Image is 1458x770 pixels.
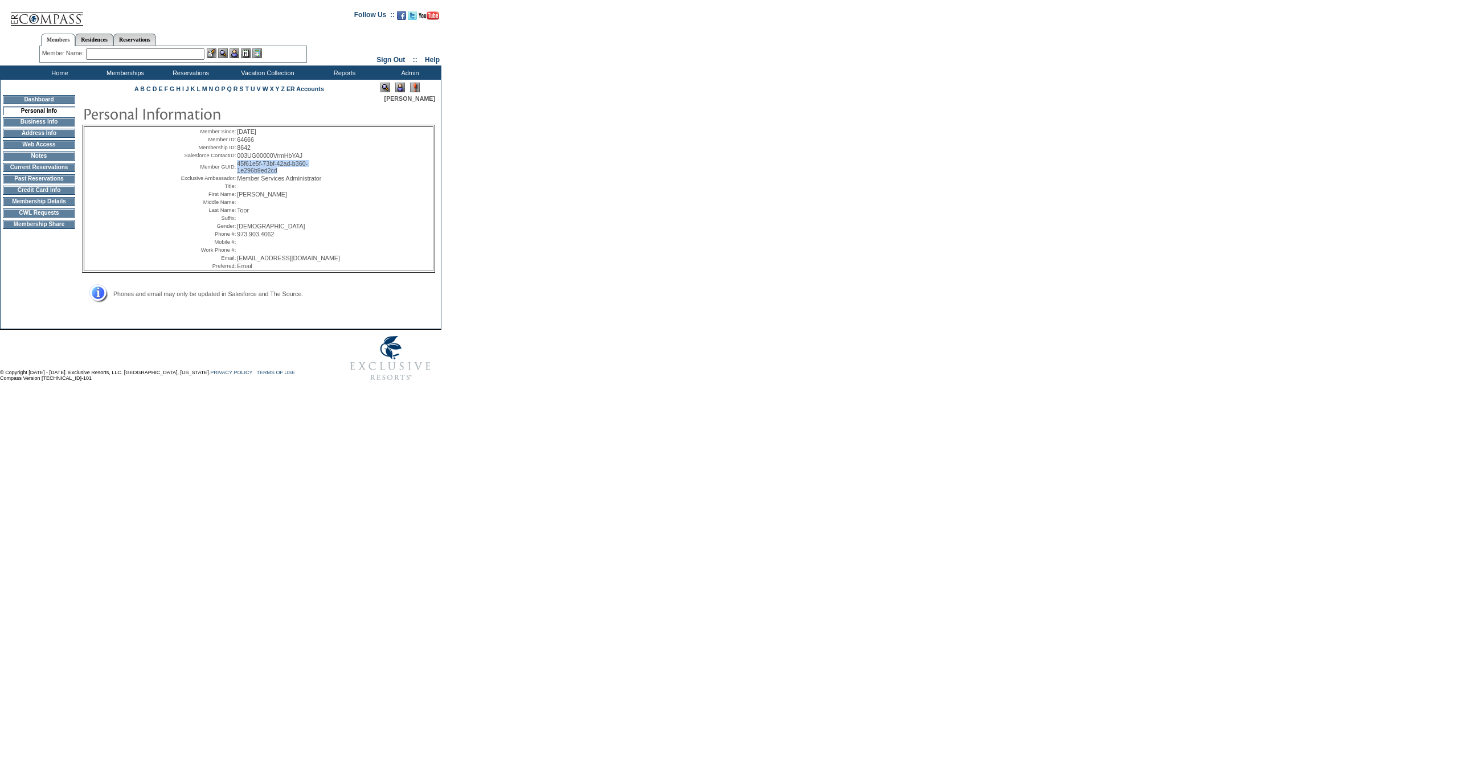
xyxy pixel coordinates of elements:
img: View [218,48,228,58]
td: Membership Share [3,220,75,229]
td: Address Info [3,129,75,138]
span: :: [413,56,417,64]
td: Member GUID: [174,160,236,174]
span: [DEMOGRAPHIC_DATA] [237,223,305,230]
a: N [209,85,214,92]
a: Reservations [113,34,156,46]
a: S [239,85,243,92]
a: Z [281,85,285,92]
td: Credit Card Info [3,186,75,195]
span: Toor [237,207,249,214]
td: Notes [3,151,75,161]
a: Residences [75,34,113,46]
span: 003UG00000VrmHbYAJ [237,152,302,159]
a: V [257,85,261,92]
a: Y [276,85,280,92]
a: O [215,85,219,92]
span: 45f61e5f-73bf-42ad-b360-1e296b9ed2cd [237,160,308,174]
span: 8642 [237,144,251,151]
td: First Name: [174,191,236,198]
td: Salesforce ContactID: [174,152,236,159]
a: Q [227,85,231,92]
img: Compass Home [10,3,84,26]
td: Phone #: [174,231,236,237]
a: Follow us on Twitter [408,14,417,21]
span: Email [237,263,252,269]
td: Work Phone #: [174,247,236,253]
a: K [191,85,195,92]
td: Suffix: [174,215,236,222]
td: Admin [376,65,441,80]
td: Last Name: [174,207,236,214]
td: Current Reservations [3,163,75,172]
td: Middle Name: [174,199,236,206]
span: Phones and email may only be updated in Salesforce and The Source. [113,290,303,297]
td: Title: [174,183,236,190]
a: P [221,85,225,92]
td: Member ID: [174,136,236,143]
td: Member Since: [174,128,236,135]
img: Impersonate [395,83,405,92]
a: T [245,85,249,92]
td: Vacation Collection [222,65,310,80]
td: Mobile #: [174,239,236,245]
a: Sign Out [376,56,405,64]
a: I [182,85,184,92]
td: Membership Details [3,197,75,206]
td: Gender: [174,223,236,230]
a: M [202,85,207,92]
img: Follow us on Twitter [408,11,417,20]
td: Dashboard [3,95,75,104]
img: Subscribe to our YouTube Channel [419,11,439,20]
img: Log Concern/Member Elevation [410,83,420,92]
a: W [263,85,268,92]
img: Exclusive Resorts [339,330,441,387]
img: pgTtlPersonalInfo.gif [83,102,310,125]
td: Business Info [3,117,75,126]
a: PRIVACY POLICY [210,370,252,375]
a: ER Accounts [286,85,324,92]
a: D [153,85,157,92]
a: TERMS OF USE [257,370,296,375]
a: A [134,85,138,92]
td: Personal Info [3,107,75,115]
td: Reports [310,65,376,80]
img: Become our fan on Facebook [397,11,406,20]
a: R [234,85,238,92]
a: C [146,85,151,92]
span: 973.903.4062 [237,231,274,237]
td: Preferred: [174,263,236,269]
a: G [170,85,174,92]
img: Impersonate [230,48,239,58]
a: U [251,85,255,92]
span: [DATE] [237,128,256,135]
img: Address Info [82,284,108,303]
td: Web Access [3,140,75,149]
img: View Mode [380,83,390,92]
img: b_edit.gif [207,48,216,58]
span: Member Services Administrator [237,175,321,182]
td: Membership ID: [174,144,236,151]
td: Home [26,65,91,80]
a: Subscribe to our YouTube Channel [419,14,439,21]
a: L [196,85,200,92]
div: Member Name: [42,48,86,58]
a: Help [425,56,440,64]
a: E [158,85,162,92]
td: Email: [174,255,236,261]
a: J [186,85,189,92]
img: Reservations [241,48,251,58]
a: B [140,85,145,92]
span: [EMAIL_ADDRESS][DOMAIN_NAME] [237,255,340,261]
a: X [270,85,274,92]
td: Memberships [91,65,157,80]
a: F [164,85,168,92]
span: 64666 [237,136,254,143]
td: Exclusive Ambassador: [174,175,236,182]
a: Become our fan on Facebook [397,14,406,21]
a: Members [41,34,76,46]
td: Past Reservations [3,174,75,183]
span: [PERSON_NAME] [384,95,435,102]
td: Follow Us :: [354,10,395,23]
a: H [176,85,181,92]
